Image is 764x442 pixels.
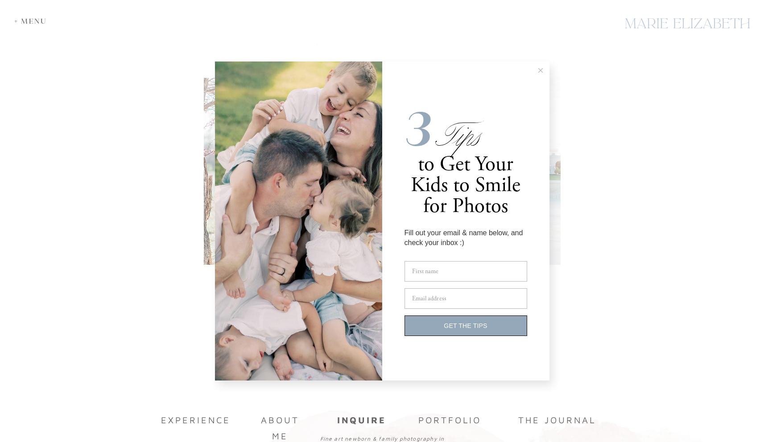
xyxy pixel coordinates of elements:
i: 3 [405,100,432,159]
span: Em [412,295,421,303]
span: ail address [421,295,446,303]
span: me [431,267,438,275]
span: Tips [432,114,475,157]
button: GET THE TIPS [405,315,527,336]
div: Fill out your email & name below, and check your inbox :) [405,228,527,248]
span: GET THE TIPS [444,322,487,329]
span: to Get Your Kids to Smile for Photos [411,151,520,220]
span: First na [412,267,431,275]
